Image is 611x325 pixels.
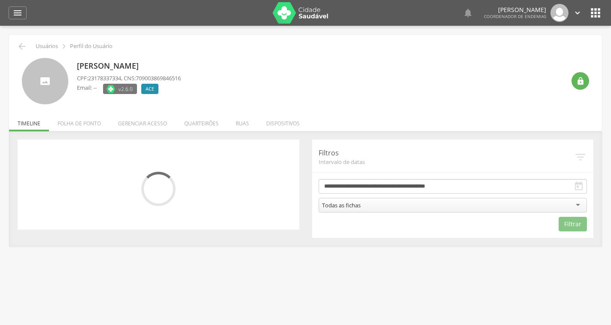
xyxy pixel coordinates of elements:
[77,74,181,82] p: CPF: , CNS:
[176,111,227,131] li: Quarteirões
[49,111,109,131] li: Folha de ponto
[12,8,23,18] i: 
[319,158,575,166] span: Intervalo de datas
[484,7,546,13] p: [PERSON_NAME]
[463,4,473,22] a: 
[70,43,112,50] p: Perfil do Usuário
[227,111,258,131] li: Ruas
[77,84,97,92] p: Email: --
[463,8,473,18] i: 
[319,148,575,158] p: Filtros
[119,85,133,93] span: v2.6.0
[103,84,137,94] label: Versão do aplicativo
[576,77,585,85] i: 
[573,8,582,18] i: 
[559,217,587,231] button: Filtrar
[77,61,181,72] p: [PERSON_NAME]
[109,111,176,131] li: Gerenciar acesso
[88,74,121,82] span: 23178337334
[36,43,58,50] p: Usuários
[574,151,587,164] i: 
[258,111,308,131] li: Dispositivos
[17,41,27,52] i: Voltar
[589,6,602,20] i: 
[573,4,582,22] a: 
[484,13,546,19] span: Coordenador de Endemias
[571,72,589,90] div: Resetar senha
[136,74,181,82] span: 709003869846516
[322,201,361,209] div: Todas as fichas
[146,85,154,92] span: ACE
[59,42,69,51] i: 
[574,181,584,191] i: 
[9,6,27,19] a: 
